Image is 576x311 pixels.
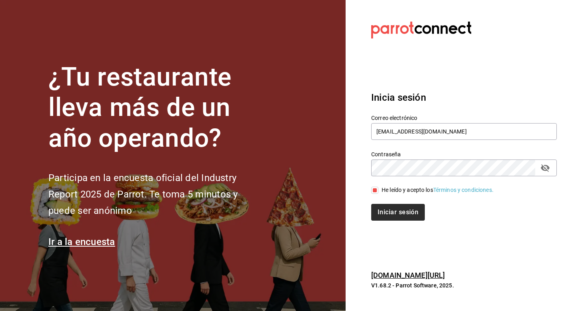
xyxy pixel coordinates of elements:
a: Ir a la encuesta [48,236,115,247]
p: V1.68.2 - Parrot Software, 2025. [371,281,557,289]
h2: Participa en la encuesta oficial del Industry Report 2025 de Parrot. Te toma 5 minutos y puede se... [48,170,264,219]
button: Iniciar sesión [371,204,425,221]
label: Contraseña [371,151,557,157]
label: Correo electrónico [371,115,557,120]
h1: ¿Tu restaurante lleva más de un año operando? [48,62,264,154]
input: Ingresa tu correo electrónico [371,123,557,140]
button: passwordField [538,161,552,175]
a: Términos y condiciones. [433,187,494,193]
h3: Inicia sesión [371,90,557,105]
a: [DOMAIN_NAME][URL] [371,271,445,279]
div: He leído y acepto los [382,186,494,194]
